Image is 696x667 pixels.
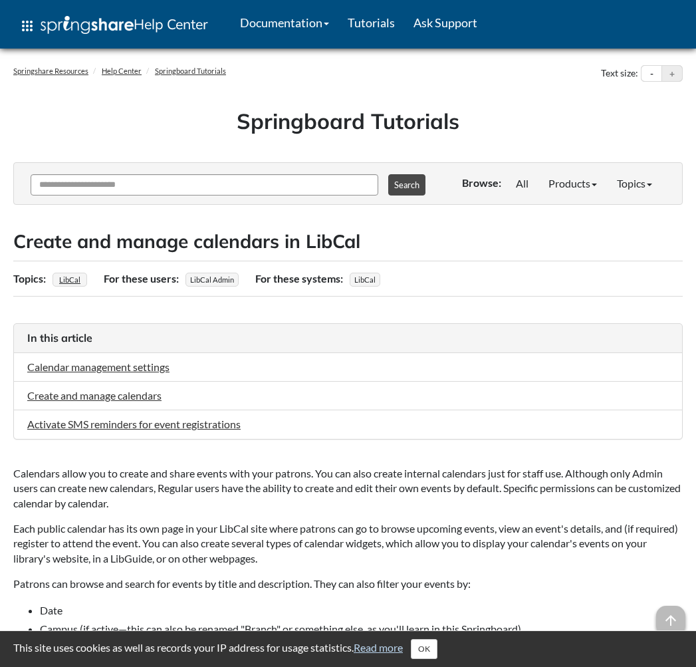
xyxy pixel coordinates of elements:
[23,106,673,136] h1: Springboard Tutorials
[13,67,88,75] a: Springshare Resources
[598,65,641,82] div: Text size:
[41,16,134,34] img: Springshare
[155,67,226,75] a: Springboard Tutorials
[506,172,538,196] a: All
[134,15,208,33] span: Help Center
[354,641,403,654] a: Read more
[656,606,685,635] span: arrow_upward
[662,66,682,82] button: Increase text size
[27,331,669,345] h3: In this article
[40,602,683,618] li: Date
[255,268,346,289] div: For these systems:
[27,360,170,373] a: Calendar management settings
[656,606,685,619] a: arrow_upward
[350,273,380,287] span: LibCal
[404,6,487,39] a: Ask Support
[13,466,683,511] p: Calendars allow you to create and share events with your patrons. You can also create internal ca...
[641,66,661,82] button: Decrease text size
[57,271,82,288] a: LibCal
[10,6,217,46] a: apps Help Center
[27,418,241,430] a: Activate SMS reminders for event registrations
[13,268,49,289] div: Topics:
[19,18,35,34] span: apps
[13,577,683,591] p: Patrons can browse and search for events by title and description. They can also filter your even...
[607,172,662,196] a: Topics
[13,228,683,254] h2: Create and manage calendars in LibCal
[40,621,683,636] li: Campus (if active—this can also be renamed "Branch" or something else, as you'll learn in this Sp...
[102,67,142,75] a: Help Center
[411,639,437,659] button: Close
[27,389,162,402] a: Create and manage calendars
[462,176,501,190] p: Browse:
[104,268,182,289] div: For these users:
[13,521,683,566] p: Each public calendar has its own page in your LibCal site where patrons can go to browse upcoming...
[231,6,338,39] a: Documentation
[338,6,404,39] a: Tutorials
[538,172,607,196] a: Products
[185,273,239,287] span: LibCal Admin
[388,174,425,196] button: Search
